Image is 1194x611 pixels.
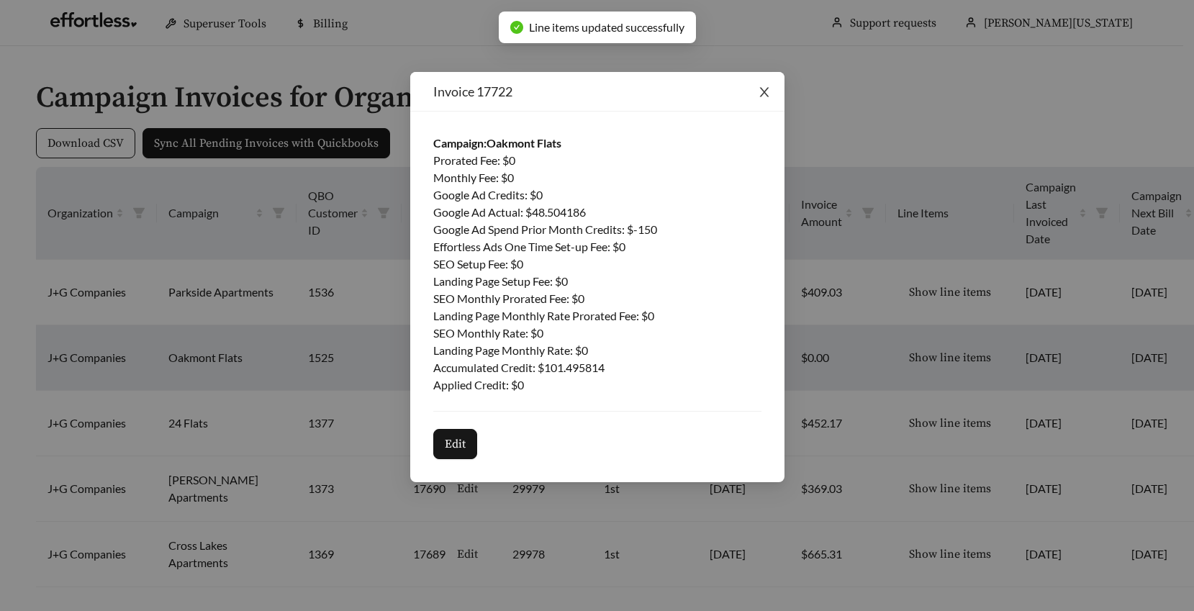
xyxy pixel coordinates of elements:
[445,435,466,453] span: Edit
[758,86,771,99] span: close
[433,255,761,273] div: SEO Setup Fee : $ 0
[433,83,761,99] div: Invoice 17722
[433,152,761,169] div: Prorated Fee : $ 0
[433,342,761,359] div: Landing Page Monthly Rate : $ 0
[433,290,761,307] div: SEO Monthly Prorated Fee : $ 0
[433,204,761,221] div: Google Ad Actual : $ 48.504186
[744,72,784,112] button: Close
[433,376,761,394] div: Applied Credit : $ 0
[433,359,761,376] div: Accumulated Credit : $ 101.495814
[529,20,684,34] span: Line items updated successfully
[433,429,477,459] button: Edit
[510,21,523,34] span: check-circle
[433,186,761,204] div: Google Ad Credits : $ 0
[433,169,761,186] div: Monthly Fee : $ 0
[433,238,761,255] div: Effortless Ads One Time Set-up Fee : $ 0
[433,273,761,290] div: Landing Page Setup Fee : $ 0
[433,307,761,325] div: Landing Page Monthly Rate Prorated Fee : $ 0
[433,136,561,150] strong: Campaign: Oakmont Flats
[433,325,761,342] div: SEO Monthly Rate : $ 0
[433,221,761,238] div: Google Ad Spend Prior Month Credits : $ -150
